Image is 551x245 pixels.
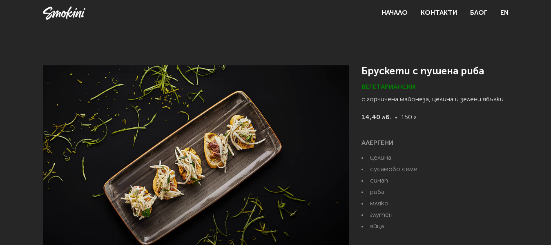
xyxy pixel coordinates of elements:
p: 150 г [361,112,509,138]
a: Начало [381,10,408,16]
span: Вегетариански [361,82,415,91]
li: мляко [361,198,509,209]
strong: 14,40 лв. [361,112,391,123]
li: целина [361,152,509,164]
a: EN [500,7,509,19]
h1: Брускети с пушена риба [361,65,509,78]
li: риба [361,187,509,198]
a: Контакти [421,10,457,16]
p: с горчичена майонеза, целина и зелени ябълки [361,94,509,112]
h6: АЛЕРГЕНИ [361,138,509,149]
li: сусамово семе [361,164,509,175]
li: синап [361,175,509,187]
a: Блог [470,10,487,16]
